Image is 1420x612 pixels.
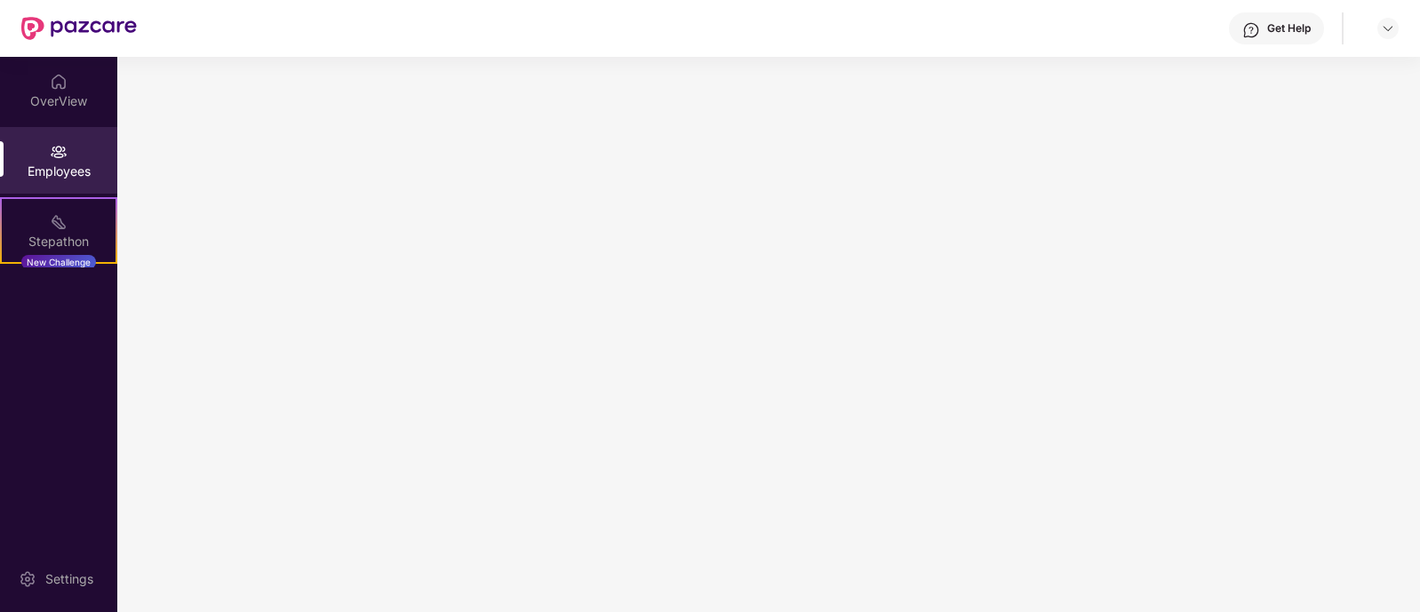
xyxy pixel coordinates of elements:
img: svg+xml;base64,PHN2ZyBpZD0iU2V0dGluZy0yMHgyMCIgeG1sbnM9Imh0dHA6Ly93d3cudzMub3JnLzIwMDAvc3ZnIiB3aW... [19,570,36,588]
img: svg+xml;base64,PHN2ZyBpZD0iRHJvcGRvd24tMzJ4MzIiIHhtbG5zPSJodHRwOi8vd3d3LnczLm9yZy8yMDAwL3N2ZyIgd2... [1381,21,1395,36]
img: svg+xml;base64,PHN2ZyBpZD0iSG9tZSIgeG1sbnM9Imh0dHA6Ly93d3cudzMub3JnLzIwMDAvc3ZnIiB3aWR0aD0iMjAiIG... [50,73,68,91]
div: Get Help [1267,21,1311,36]
div: New Challenge [21,255,96,269]
img: svg+xml;base64,PHN2ZyBpZD0iSGVscC0zMngzMiIgeG1sbnM9Imh0dHA6Ly93d3cudzMub3JnLzIwMDAvc3ZnIiB3aWR0aD... [1242,21,1260,39]
div: Settings [40,570,99,588]
img: svg+xml;base64,PHN2ZyBpZD0iRW1wbG95ZWVzIiB4bWxucz0iaHR0cDovL3d3dy53My5vcmcvMjAwMC9zdmciIHdpZHRoPS... [50,143,68,161]
img: New Pazcare Logo [21,17,137,40]
img: svg+xml;base64,PHN2ZyB4bWxucz0iaHR0cDovL3d3dy53My5vcmcvMjAwMC9zdmciIHdpZHRoPSIyMSIgaGVpZ2h0PSIyMC... [50,213,68,231]
div: Stepathon [2,233,116,250]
